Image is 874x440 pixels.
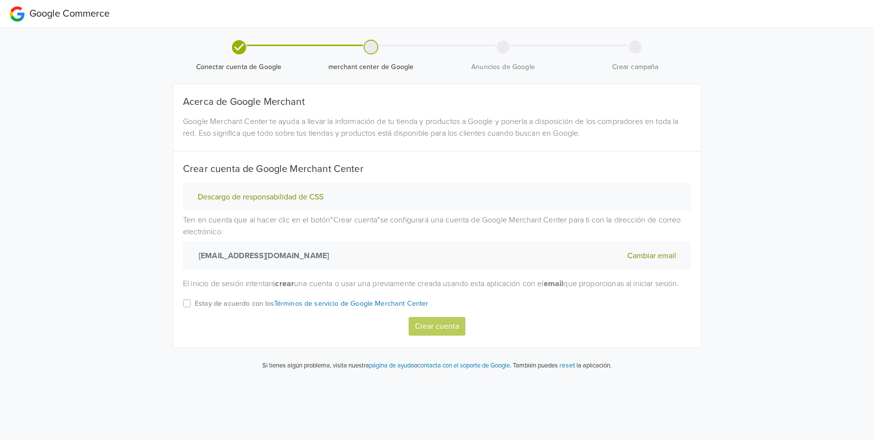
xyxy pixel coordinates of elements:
p: Ten en cuenta que al hacer clic en el botón " Crear cuenta " se configurará una cuenta de Google ... [183,214,691,270]
p: Si tienes algún problema, visita nuestra o . [262,361,511,371]
a: Términos de servicio de Google Merchant Center [274,299,429,308]
span: Crear campaña [573,62,697,72]
span: merchant center de Google [309,62,433,72]
p: Estoy de acuerdo con los [195,298,429,309]
strong: [EMAIL_ADDRESS][DOMAIN_NAME] [195,250,329,262]
a: contacta con el soporte de Google [417,362,510,369]
a: página de ayuda [369,362,414,369]
button: Descargo de responsabilidad de CSS [195,192,326,202]
span: Google Commerce [29,8,110,20]
button: reset [559,360,575,371]
button: Cambiar email [624,249,679,262]
span: Conectar cuenta de Google [177,62,301,72]
span: Anuncios de Google [441,62,565,72]
h5: Acerca de Google Merchant [183,96,691,108]
strong: crear [275,279,294,289]
h5: Crear cuenta de Google Merchant Center [183,163,691,175]
div: Google Merchant Center te ayuda a llevar la información de tu tienda y productos a Google y poner... [176,116,698,139]
p: También puedes la aplicación. [511,360,612,371]
strong: email [544,279,564,289]
p: El inicio de sesión intentará una cuenta o usar una previamente creada usando esta aplicación con... [183,278,691,290]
